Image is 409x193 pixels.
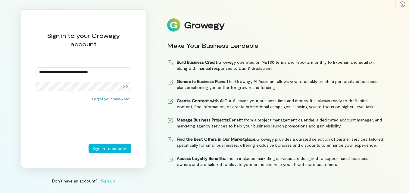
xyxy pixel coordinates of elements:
strong: Manage Business Projects: [177,117,229,122]
strong: Create Content with AI: [177,98,224,103]
li: Growegy provides a curated selection of partner services tailored specifically for small business... [167,136,383,148]
li: Growegy operates on NET30 terms and reports monthly to Experian and Equifax, along with manual re... [167,59,383,71]
li: These included marketing services are designed to support small business owners and are tailored ... [167,155,383,167]
div: Sign in to your Growegy account [36,31,131,48]
button: Forgot your password? [92,96,131,101]
div: Growegy [184,20,224,30]
li: The Growegy AI Assistant allows you to quickly create a personalized business plan, positioning y... [167,78,383,90]
strong: Build Business Credit: [177,60,218,65]
li: Benefit from a project management calendar, a dedicated account manager, and marketing agency ser... [167,117,383,129]
li: Our AI saves your business time and money. It is always ready to draft initial content, find info... [167,98,383,110]
div: Make Your Business Lendable [167,41,383,50]
div: Don’t have an account? [21,178,146,184]
button: Sign in to account [89,144,131,153]
strong: Access Loyalty Benefits: [177,156,226,161]
strong: Generate Business Plans: [177,79,226,84]
img: Logo [167,18,180,32]
span: Sign up [101,178,115,184]
strong: Find the Best Offers in Our Marketplace: [177,136,256,142]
